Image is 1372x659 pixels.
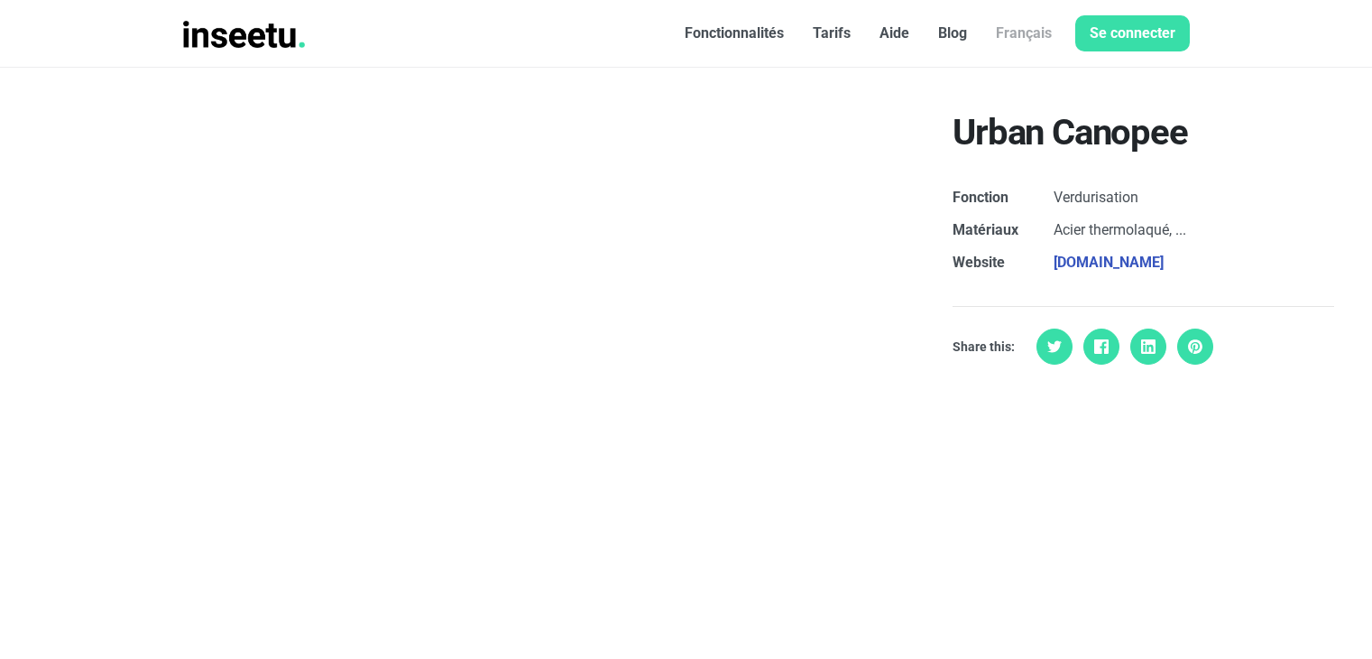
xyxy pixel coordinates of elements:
[813,24,851,42] font: Tarifs
[1054,254,1164,271] a: [DOMAIN_NAME]
[953,338,1015,356] span: Share this:
[670,15,798,51] a: Fonctionnalités
[942,252,1043,274] dt: Website
[942,187,1043,209] dt: Fonction
[1043,219,1345,241] dd: Acier thermolaqué, ...
[938,24,967,42] font: Blog
[798,15,865,51] a: Tarifs
[1075,15,1190,51] a: Se connecter
[183,21,306,48] img: INSEETU
[942,219,1043,241] dt: Matériaux
[865,15,924,51] a: Aide
[1090,24,1175,42] font: Se connecter
[981,15,1066,51] a: Français
[953,111,1333,154] h1: Urban Canopee
[924,15,981,51] a: Blog
[879,24,909,42] font: Aide
[1043,187,1345,209] dd: Verdurisation
[685,24,784,42] font: Fonctionnalités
